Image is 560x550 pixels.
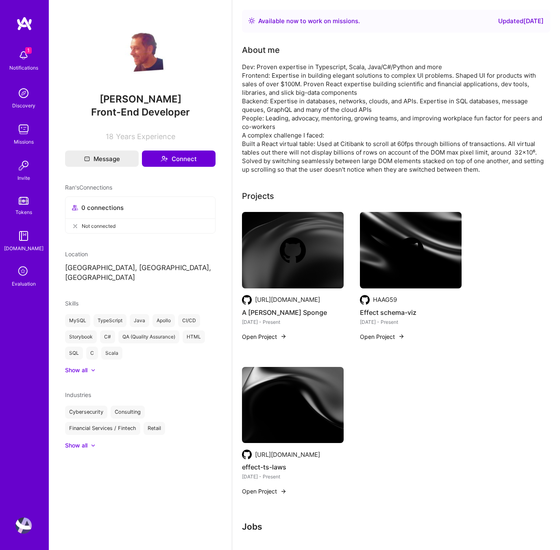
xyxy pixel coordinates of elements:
[360,212,462,288] img: cover
[242,190,274,202] div: Projects
[4,244,44,253] div: [DOMAIN_NAME]
[360,295,370,305] img: Company logo
[65,263,216,283] p: [GEOGRAPHIC_DATA], [GEOGRAPHIC_DATA], [GEOGRAPHIC_DATA]
[65,250,216,258] div: Location
[242,367,344,443] img: cover
[12,279,36,288] div: Evaluation
[91,106,190,118] span: Front-End Developer
[360,318,462,326] div: [DATE] - Present
[242,522,534,532] h3: Jobs
[65,196,216,234] button: 0 connectionsNot connected
[161,155,168,162] i: icon Connect
[242,487,287,495] button: Open Project
[65,314,90,327] div: MySQL
[65,422,140,435] div: Financial Services / Fintech
[100,330,115,343] div: C#
[242,307,344,318] h4: A [PERSON_NAME] Sponge
[82,222,115,230] span: Not connected
[65,366,87,374] div: Show all
[280,488,287,495] img: arrow-right
[116,132,175,141] span: Years Experience
[242,462,344,472] h4: effect-ts-laws
[15,228,32,244] img: guide book
[65,300,78,307] span: Skills
[258,16,360,26] div: Available now to work on missions .
[15,85,32,101] img: discovery
[25,47,32,54] span: 1
[106,132,113,141] span: 18
[86,347,98,360] div: C
[108,16,173,81] img: User Avatar
[242,450,252,459] img: Company logo
[65,391,91,398] span: Industries
[14,137,34,146] div: Missions
[94,314,126,327] div: TypeScript
[65,347,83,360] div: SQL
[242,63,550,174] div: Dev: Proven expertise in Typescript, Scala, Java/C#/Python and more Frontend: Expertise in buildi...
[16,16,33,31] img: logo
[65,330,97,343] div: Storybook
[19,197,28,205] img: tokens
[255,450,320,459] div: [URL][DOMAIN_NAME]
[65,441,87,450] div: Show all
[280,237,306,263] img: Company logo
[13,517,34,534] a: User Avatar
[65,406,107,419] div: Cybersecurity
[15,157,32,174] img: Invite
[183,330,205,343] div: HTML
[16,264,31,279] i: icon SelectionTeam
[242,212,344,288] img: cover
[15,208,32,216] div: Tokens
[360,332,405,341] button: Open Project
[255,295,320,304] div: [URL][DOMAIN_NAME]
[360,307,462,318] h4: Effect schema-viz
[280,333,287,340] img: arrow-right
[72,205,78,211] i: icon Collaborator
[111,406,145,419] div: Consulting
[65,151,139,167] button: Message
[373,295,397,304] div: HAAG59
[242,332,287,341] button: Open Project
[178,314,200,327] div: CI/CD
[15,517,32,534] img: User Avatar
[101,347,122,360] div: Scala
[280,392,306,418] img: Company logo
[15,121,32,137] img: teamwork
[9,63,38,72] div: Notifications
[498,16,544,26] div: Updated [DATE]
[398,237,424,263] img: Company logo
[72,223,78,229] i: icon CloseGray
[130,314,149,327] div: Java
[118,330,179,343] div: QA (Quality Assurance)
[144,422,165,435] div: Retail
[84,156,90,162] i: icon Mail
[242,472,344,481] div: [DATE] - Present
[15,47,32,63] img: bell
[65,183,112,192] span: Ran's Connections
[81,203,124,212] span: 0 connections
[242,318,344,326] div: [DATE] - Present
[17,174,30,182] div: Invite
[242,295,252,305] img: Company logo
[142,151,216,167] button: Connect
[398,333,405,340] img: arrow-right
[153,314,175,327] div: Apollo
[248,17,255,24] img: Availability
[65,93,216,105] span: [PERSON_NAME]
[12,101,35,110] div: Discovery
[242,44,280,56] div: About me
